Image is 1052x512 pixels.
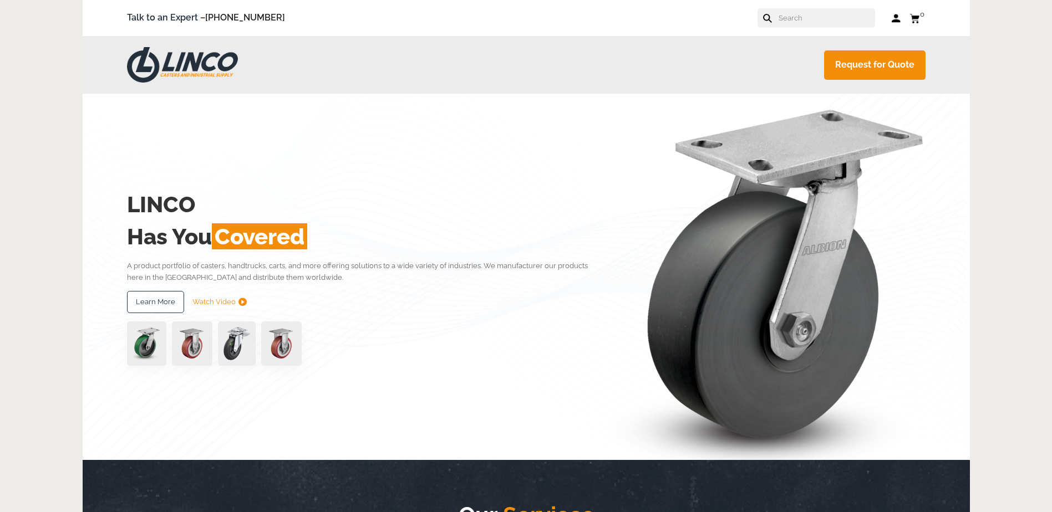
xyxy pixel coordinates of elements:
img: linco_caster [607,94,926,460]
a: 0 [909,11,926,25]
img: pn3orx8a-94725-1-1-.png [127,321,166,366]
h2: Has You [127,221,604,253]
span: Covered [212,223,307,249]
img: subtract.png [238,298,247,306]
img: capture-59611-removebg-preview-1.png [172,321,212,366]
p: A product portfolio of casters, handtrucks, carts, and more offering solutions to a wide variety ... [127,260,604,284]
a: [PHONE_NUMBER] [205,12,285,23]
a: Watch Video [192,291,247,313]
img: capture-59611-removebg-preview-1.png [261,321,302,366]
h2: LINCO [127,188,604,221]
img: LINCO CASTERS & INDUSTRIAL SUPPLY [127,47,238,83]
a: Learn More [127,291,184,313]
input: Search [777,8,875,28]
a: Request for Quote [824,50,926,80]
span: 0 [920,10,924,18]
img: lvwpp200rst849959jpg-30522-removebg-preview-1.png [218,321,256,366]
a: Log in [892,13,901,24]
span: Talk to an Expert – [127,11,285,25]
